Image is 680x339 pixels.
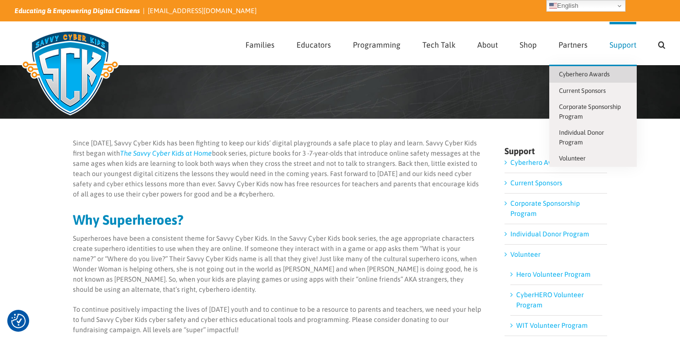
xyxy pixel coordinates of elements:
[510,250,541,258] a: Volunteer
[658,22,665,65] a: Search
[120,149,212,157] a: The Savvy Cyber Kids at Home
[549,83,637,99] a: Current Sponsors
[559,129,604,146] span: Individual Donor Program
[245,41,275,49] span: Families
[510,230,589,238] a: Individual Donor Program
[11,314,26,328] img: Revisit consent button
[510,179,562,187] a: Current Sponsors
[73,233,484,295] p: Superheroes have been a consistent theme for Savvy Cyber Kids. In the Savvy Cyber Kids book serie...
[558,41,588,49] span: Partners
[549,66,637,83] a: Cyberhero Awards
[520,22,537,65] a: Shop
[559,71,610,78] span: Cyberhero Awards
[559,87,606,94] span: Current Sponsors
[510,159,566,166] a: Cyberhero Awards
[353,22,401,65] a: Programming
[559,155,586,162] span: Volunteer
[296,41,331,49] span: Educators
[73,138,484,199] p: Since [DATE], Savvy Cyber Kids has been fighting to keep our kids’ digital playgrounds a safe pla...
[510,199,580,217] a: Corporate Sponsorship Program
[505,147,607,156] h4: Support
[353,41,401,49] span: Programming
[422,22,455,65] a: Tech Talk
[549,150,637,167] a: Volunteer
[73,213,484,227] h2: Why Superheroes?
[520,41,537,49] span: Shop
[549,2,557,10] img: en
[558,22,588,65] a: Partners
[73,304,484,335] p: To continue positively impacting the lives of [DATE] youth and to continue to be a resource to pa...
[610,41,636,49] span: Support
[296,22,331,65] a: Educators
[549,125,637,150] a: Individual Donor Program
[516,270,591,278] a: Hero Volunteer Program
[477,22,498,65] a: About
[422,41,455,49] span: Tech Talk
[15,7,140,15] i: Educating & Empowering Digital Citizens
[516,291,584,309] a: CyberHERO Volunteer Program
[11,314,26,328] button: Consent Preferences
[516,321,588,329] a: WIT Volunteer Program
[559,103,621,120] span: Corporate Sponsorship Program
[245,22,665,65] nav: Main Menu
[549,99,637,125] a: Corporate Sponsorship Program
[15,24,126,122] img: Savvy Cyber Kids Logo
[245,22,275,65] a: Families
[477,41,498,49] span: About
[148,7,257,15] a: [EMAIL_ADDRESS][DOMAIN_NAME]
[610,22,636,65] a: Support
